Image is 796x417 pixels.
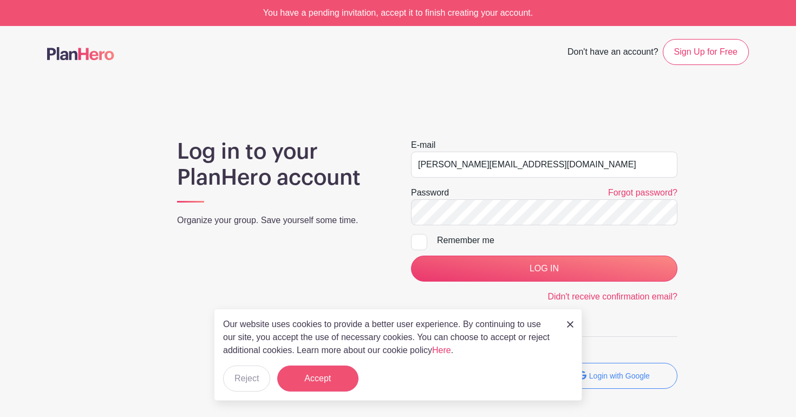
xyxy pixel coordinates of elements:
[432,346,451,355] a: Here
[437,234,677,247] div: Remember me
[551,363,677,389] button: Login with Google
[177,139,385,191] h1: Log in to your PlanHero account
[608,188,677,197] a: Forgot password?
[411,152,677,178] input: e.g. julie@eventco.com
[411,186,449,199] label: Password
[223,366,270,392] button: Reject
[589,372,650,380] small: Login with Google
[223,318,556,357] p: Our website uses cookies to provide a better user experience. By continuing to use our site, you ...
[411,256,677,282] input: LOG IN
[567,41,658,65] span: Don't have an account?
[47,47,114,60] img: logo-507f7623f17ff9eddc593b1ce0a138ce2505c220e1c5a4e2b4648c50719b7d32.svg
[177,214,385,227] p: Organize your group. Save yourself some time.
[663,39,749,65] a: Sign Up for Free
[567,321,573,328] img: close_button-5f87c8562297e5c2d7936805f587ecaba9071eb48480494691a3f1689db116b3.svg
[277,366,358,392] button: Accept
[411,139,435,152] label: E-mail
[547,292,677,301] a: Didn't receive confirmation email?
